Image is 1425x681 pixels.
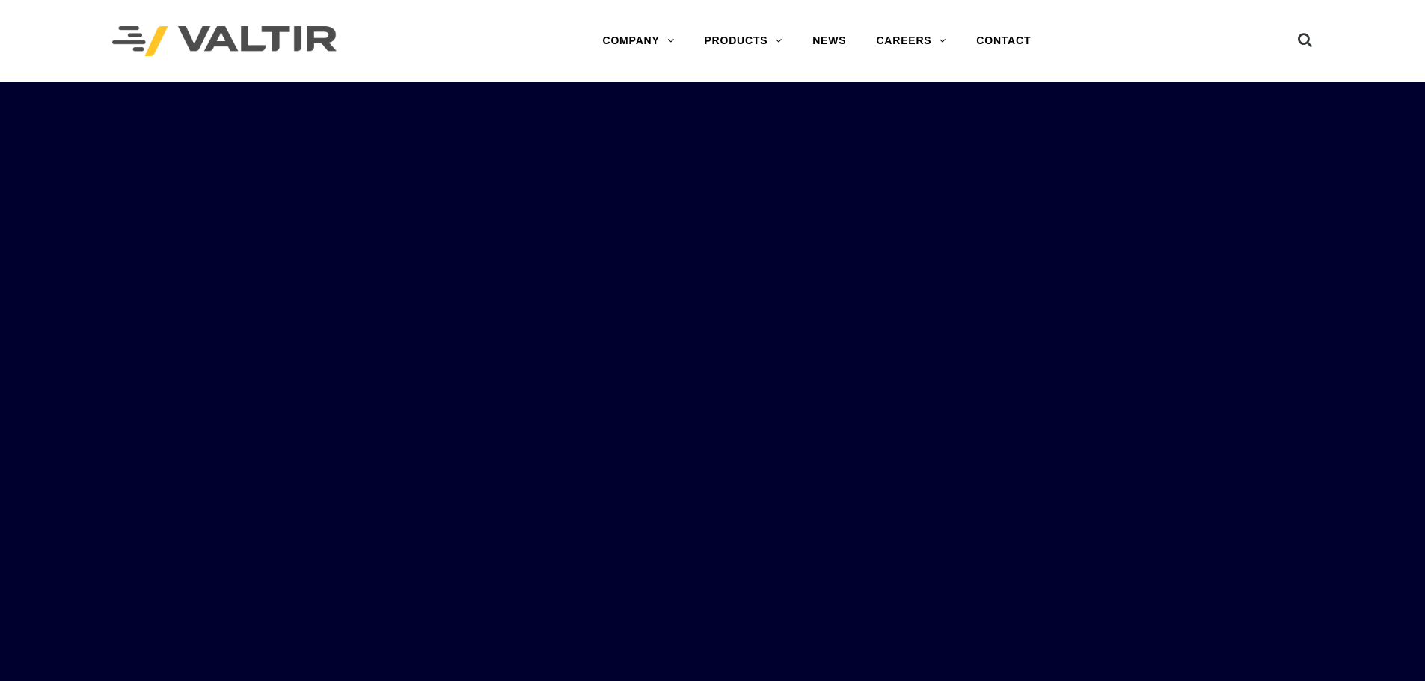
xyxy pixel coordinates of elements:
a: NEWS [797,26,861,56]
a: COMPANY [587,26,689,56]
img: Valtir [112,26,337,57]
a: CAREERS [861,26,961,56]
a: CONTACT [961,26,1046,56]
a: PRODUCTS [689,26,797,56]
